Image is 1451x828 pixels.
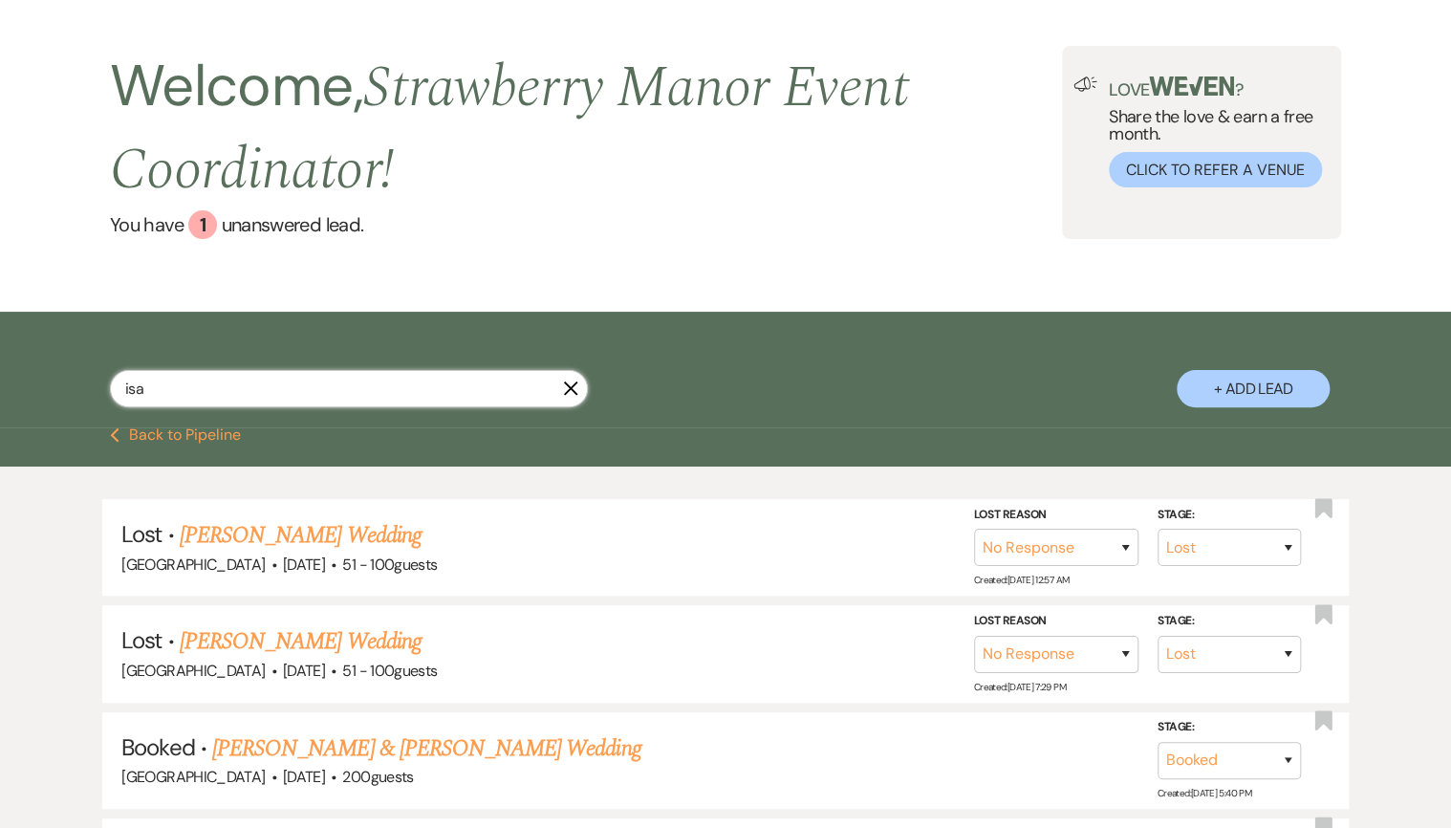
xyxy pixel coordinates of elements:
[121,625,162,655] span: Lost
[110,44,908,214] span: Strawberry Manor Event Coordinator !
[1109,76,1330,98] p: Love ?
[121,519,162,549] span: Lost
[974,681,1066,693] span: Created: [DATE] 7:29 PM
[212,731,640,766] a: [PERSON_NAME] & [PERSON_NAME] Wedding
[1158,505,1301,526] label: Stage:
[1073,76,1097,92] img: loud-speaker-illustration.svg
[121,732,194,762] span: Booked
[110,210,1062,239] a: You have 1 unanswered lead.
[974,574,1069,586] span: Created: [DATE] 12:57 AM
[1097,76,1330,187] div: Share the love & earn a free month.
[121,661,265,681] span: [GEOGRAPHIC_DATA]
[188,210,217,239] div: 1
[110,46,1062,210] h2: Welcome,
[1158,611,1301,632] label: Stage:
[283,661,325,681] span: [DATE]
[1149,76,1234,96] img: weven-logo-green.svg
[342,767,413,787] span: 200 guests
[1158,787,1251,799] span: Created: [DATE] 5:40 PM
[110,427,241,443] button: Back to Pipeline
[974,611,1138,632] label: Lost Reason
[974,505,1138,526] label: Lost Reason
[121,555,265,575] span: [GEOGRAPHIC_DATA]
[121,767,265,787] span: [GEOGRAPHIC_DATA]
[180,518,422,553] a: [PERSON_NAME] Wedding
[110,370,588,407] input: Search by name, event date, email address or phone number
[180,624,422,659] a: [PERSON_NAME] Wedding
[342,661,437,681] span: 51 - 100 guests
[342,555,437,575] span: 51 - 100 guests
[283,555,325,575] span: [DATE]
[1158,717,1301,738] label: Stage:
[1177,370,1330,407] button: + Add Lead
[283,767,325,787] span: [DATE]
[1109,152,1322,187] button: Click to Refer a Venue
